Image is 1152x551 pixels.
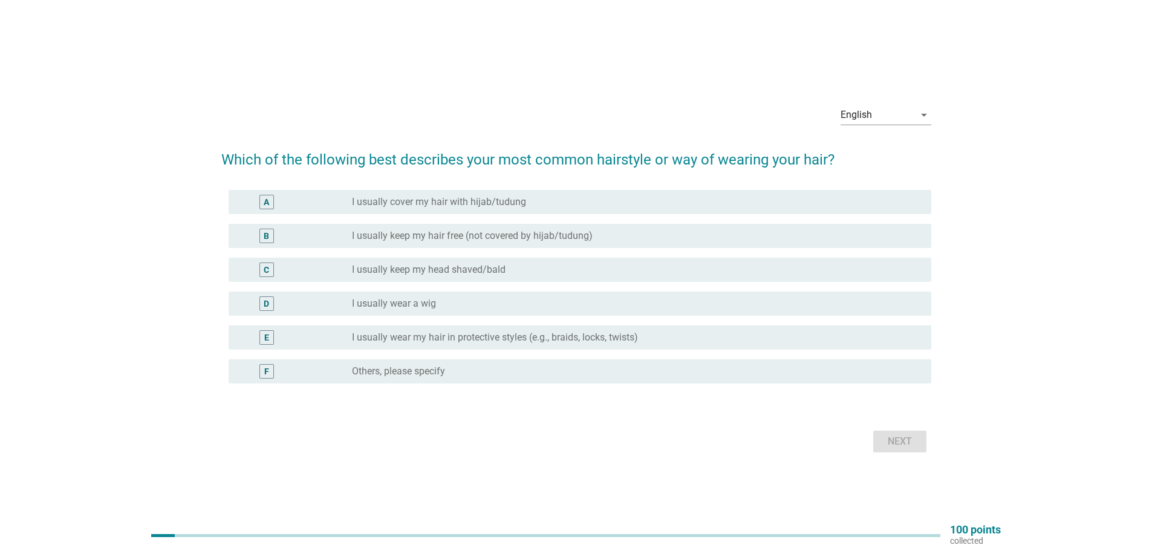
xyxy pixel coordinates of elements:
div: B [264,229,269,242]
p: collected [950,535,1001,546]
div: E [264,331,269,344]
i: arrow_drop_down [917,108,931,122]
h2: Which of the following best describes your most common hairstyle or way of wearing your hair? [221,137,931,171]
label: Others, please specify [352,365,445,377]
label: I usually cover my hair with hijab/tudung [352,196,526,208]
div: A [264,195,269,208]
label: I usually keep my head shaved/bald [352,264,506,276]
label: I usually wear a wig [352,298,436,310]
p: 100 points [950,524,1001,535]
div: English [841,109,872,120]
div: F [264,365,269,377]
label: I usually wear my hair in protective styles (e.g., braids, locks, twists) [352,331,638,344]
label: I usually keep my hair free (not covered by hijab/tudung) [352,230,593,242]
div: C [264,263,269,276]
div: D [264,297,269,310]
